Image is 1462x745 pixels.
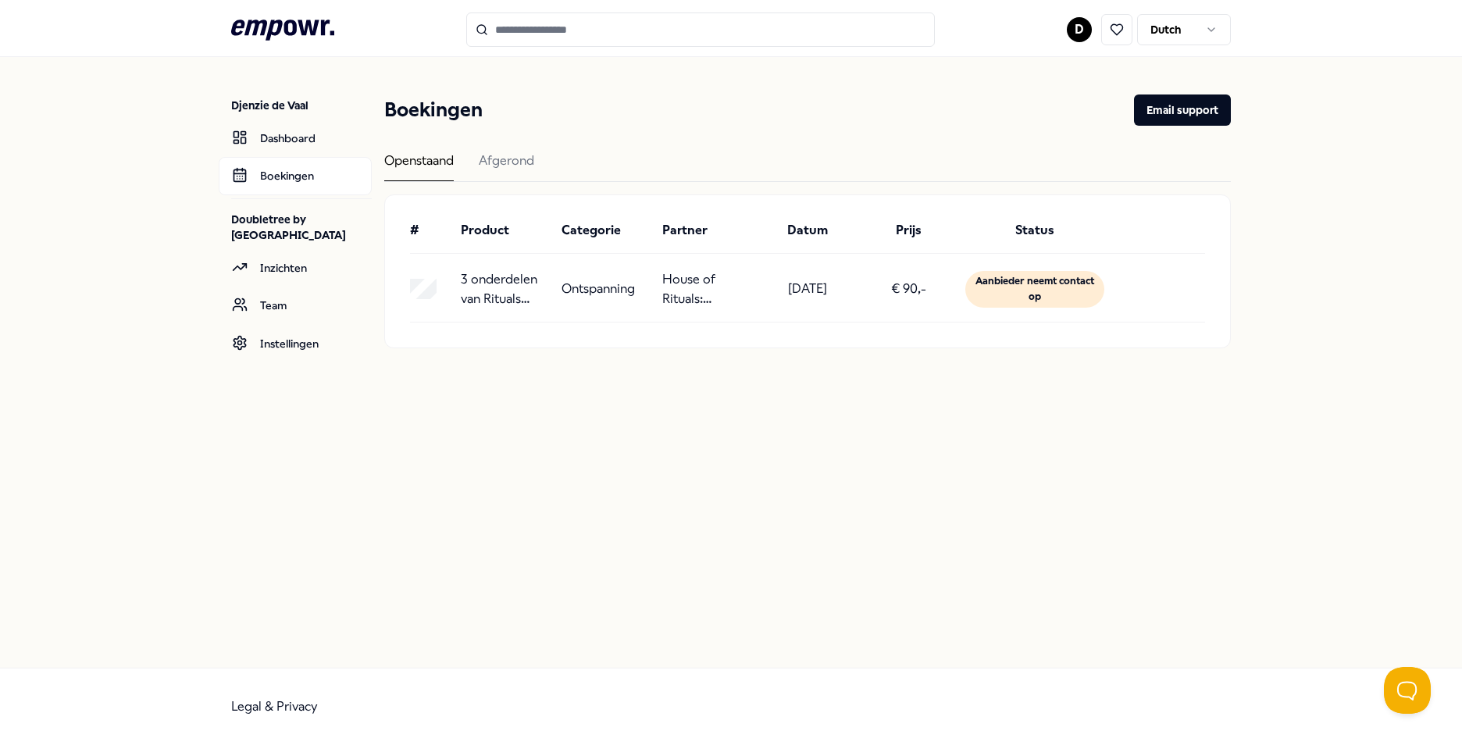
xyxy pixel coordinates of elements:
a: Legal & Privacy [231,699,318,714]
p: House of Rituals: Mindspa [662,269,751,309]
p: Djenzie de Vaal [231,98,372,113]
div: Status [965,220,1104,241]
p: 3 onderdelen van Rituals Mindspa [461,269,549,309]
p: [DATE] [788,279,827,299]
p: Ontspanning [562,279,635,299]
input: Search for products, categories or subcategories [466,12,935,47]
div: Prijs [865,220,953,241]
button: D [1067,17,1092,42]
a: Inzichten [219,249,372,287]
div: Product [461,220,549,241]
div: Aanbieder neemt contact op [965,271,1104,308]
div: Partner [662,220,751,241]
div: Openstaand [384,151,454,181]
p: Doubletree by [GEOGRAPHIC_DATA] [231,212,372,243]
div: Datum [763,220,851,241]
div: Afgerond [479,151,534,181]
button: Email support [1134,94,1231,126]
div: # [410,220,448,241]
iframe: Help Scout Beacon - Open [1384,667,1431,714]
h1: Boekingen [384,94,483,126]
a: Instellingen [219,325,372,362]
a: Dashboard [219,119,372,157]
p: € 90,- [891,279,926,299]
a: Boekingen [219,157,372,194]
div: Categorie [562,220,650,241]
a: Team [219,287,372,324]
